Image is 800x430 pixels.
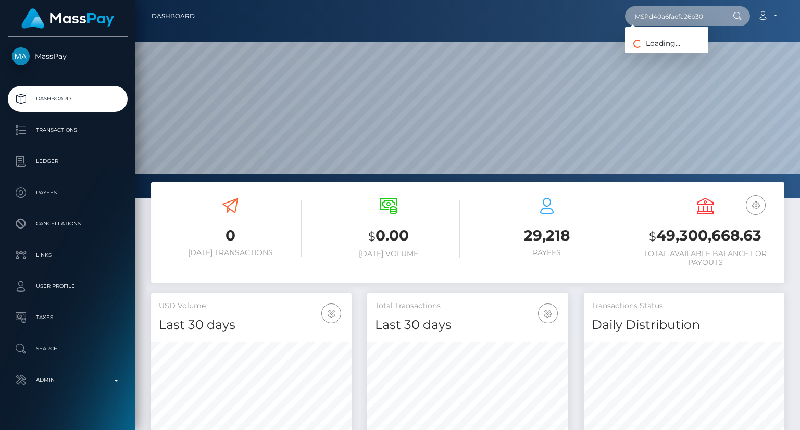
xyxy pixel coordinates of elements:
[634,249,777,267] h6: Total Available Balance for Payouts
[159,316,344,334] h4: Last 30 days
[159,225,302,246] h3: 0
[634,225,777,247] h3: 49,300,668.63
[625,6,723,26] input: Search...
[625,39,680,48] span: Loading...
[8,305,128,331] a: Taxes
[8,117,128,143] a: Transactions
[375,301,560,311] h5: Total Transactions
[12,47,30,65] img: MassPay
[8,211,128,237] a: Cancellations
[159,248,302,257] h6: [DATE] Transactions
[317,225,460,247] h3: 0.00
[8,367,128,393] a: Admin
[12,122,123,138] p: Transactions
[152,5,195,27] a: Dashboard
[592,301,777,311] h5: Transactions Status
[476,248,618,257] h6: Payees
[8,52,128,61] span: MassPay
[12,185,123,200] p: Payees
[8,148,128,174] a: Ledger
[12,247,123,263] p: Links
[12,216,123,232] p: Cancellations
[12,372,123,388] p: Admin
[12,91,123,107] p: Dashboard
[8,86,128,112] a: Dashboard
[8,273,128,299] a: User Profile
[375,316,560,334] h4: Last 30 days
[317,249,460,258] h6: [DATE] Volume
[368,229,376,244] small: $
[12,279,123,294] p: User Profile
[8,336,128,362] a: Search
[476,225,618,246] h3: 29,218
[12,310,123,325] p: Taxes
[159,301,344,311] h5: USD Volume
[21,8,114,29] img: MassPay Logo
[649,229,656,244] small: $
[8,180,128,206] a: Payees
[592,316,777,334] h4: Daily Distribution
[8,242,128,268] a: Links
[12,341,123,357] p: Search
[12,154,123,169] p: Ledger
